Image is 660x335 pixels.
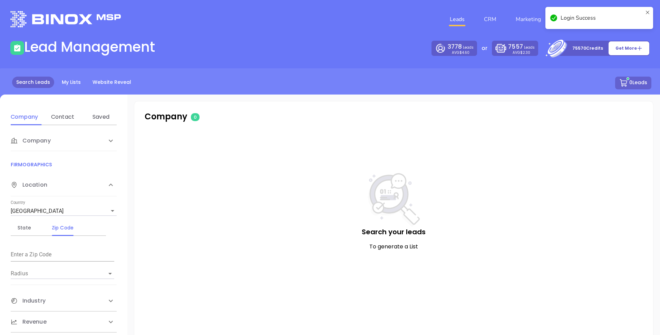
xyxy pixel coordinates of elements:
div: Contact [49,113,76,121]
button: 0Leads [615,77,651,89]
div: State [11,224,38,232]
p: Search your leads [148,227,639,237]
p: Leads [448,42,474,51]
a: Search Leads [12,77,54,88]
span: Industry [11,297,46,305]
h1: Lead Management [24,39,155,55]
span: 7557 [508,42,523,51]
div: Company [11,113,38,121]
div: Company [11,130,117,151]
div: Location [11,174,117,196]
p: or [482,44,487,52]
button: Get More [608,41,650,56]
p: AVG [513,51,530,54]
div: Industry [11,290,117,311]
p: FIRMOGRAPHICS [11,161,117,168]
label: Country [11,201,25,205]
span: 3778 [448,42,462,51]
p: AVG [452,51,469,54]
div: Zip Code [49,224,76,232]
span: 0 [191,113,200,121]
button: Open [105,269,115,278]
p: Company [145,110,315,123]
span: Location [11,181,47,189]
p: To generate a List [148,243,639,251]
a: Marketing [513,12,544,26]
div: Saved [87,113,115,121]
img: logo [10,11,121,27]
div: Revenue [11,312,117,332]
a: Leads [447,12,467,26]
a: My Lists [58,77,85,88]
a: CRM [481,12,499,26]
span: Revenue [11,318,47,326]
span: Company [11,137,51,145]
span: $4.60 [459,50,469,55]
div: [GEOGRAPHIC_DATA] [11,206,117,217]
p: 75570 Credits [572,45,603,52]
img: NoSearch [368,173,420,227]
div: Login Success [561,14,643,22]
a: Website Reveal [88,77,135,88]
p: Leads [508,42,534,51]
span: $2.30 [520,50,530,55]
